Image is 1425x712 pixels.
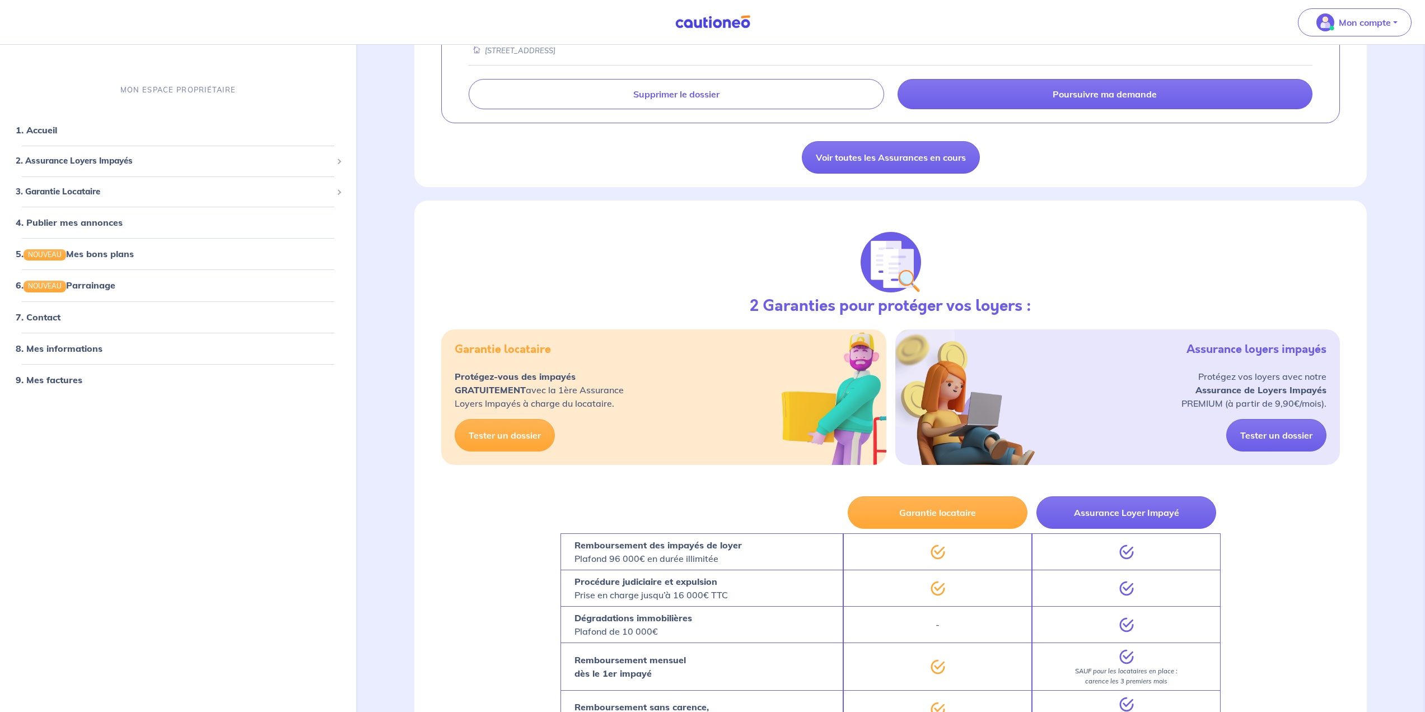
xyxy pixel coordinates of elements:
p: Poursuivre ma demande [1053,89,1157,100]
button: Assurance Loyer Impayé [1036,496,1216,529]
a: 9. Mes factures [16,374,82,385]
img: justif-loupe [861,232,921,292]
a: Supprimer le dossier [469,79,884,109]
em: SAUF pour les locataires en place : carence les 3 premiers mois [1075,667,1178,685]
div: 4. Publier mes annonces [4,211,352,234]
div: - [843,606,1032,643]
p: Plafond de 10 000€ [574,611,692,638]
img: Cautioneo [671,15,755,29]
div: 5.NOUVEAUMes bons plans [4,243,352,265]
button: Garantie locataire [848,496,1027,529]
p: Plafond 96 000€ en durée illimitée [574,538,742,565]
a: Tester un dossier [455,419,555,452]
div: [STREET_ADDRESS] [469,45,555,56]
div: 7. Contact [4,306,352,328]
div: 8. Mes informations [4,337,352,360]
h3: 2 Garanties pour protéger vos loyers : [750,297,1031,316]
p: MON ESPACE PROPRIÉTAIRE [120,85,236,95]
a: Voir toutes les Assurances en cours [802,141,980,174]
p: Protégez vos loyers avec notre PREMIUM (à partir de 9,90€/mois). [1181,370,1326,410]
p: avec la 1ère Assurance Loyers Impayés à charge du locataire. [455,370,624,410]
a: 1. Accueil [16,124,57,136]
strong: Protégez-vous des impayés GRATUITEMENT [455,371,576,395]
a: 4. Publier mes annonces [16,217,123,228]
strong: Dégradations immobilières [574,612,692,623]
strong: Remboursement des impayés de loyer [574,539,742,551]
strong: Procédure judiciaire et expulsion [574,576,717,587]
p: Supprimer le dossier [633,89,719,100]
div: 3. Garantie Locataire [4,181,352,203]
p: Prise en charge jusqu’à 16 000€ TTC [574,575,728,602]
button: illu_account_valid_menu.svgMon compte [1298,8,1412,36]
strong: Remboursement mensuel dès le 1er impayé [574,654,686,679]
span: 3. Garantie Locataire [16,185,332,198]
h5: Garantie locataire [455,343,551,356]
span: 2. Assurance Loyers Impayés [16,155,332,167]
a: Tester un dossier [1226,419,1326,452]
div: 9. Mes factures [4,369,352,391]
strong: Assurance de Loyers Impayés [1195,384,1326,395]
p: Mon compte [1339,16,1391,29]
h5: Assurance loyers impayés [1186,343,1326,356]
div: 2. Assurance Loyers Impayés [4,150,352,172]
a: 6.NOUVEAUParrainage [16,280,115,291]
div: 6.NOUVEAUParrainage [4,274,352,296]
a: 5.NOUVEAUMes bons plans [16,248,134,259]
img: illu_account_valid_menu.svg [1316,13,1334,31]
a: Poursuivre ma demande [898,79,1312,109]
a: 8. Mes informations [16,343,102,354]
a: 7. Contact [16,311,60,323]
div: 1. Accueil [4,119,352,141]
